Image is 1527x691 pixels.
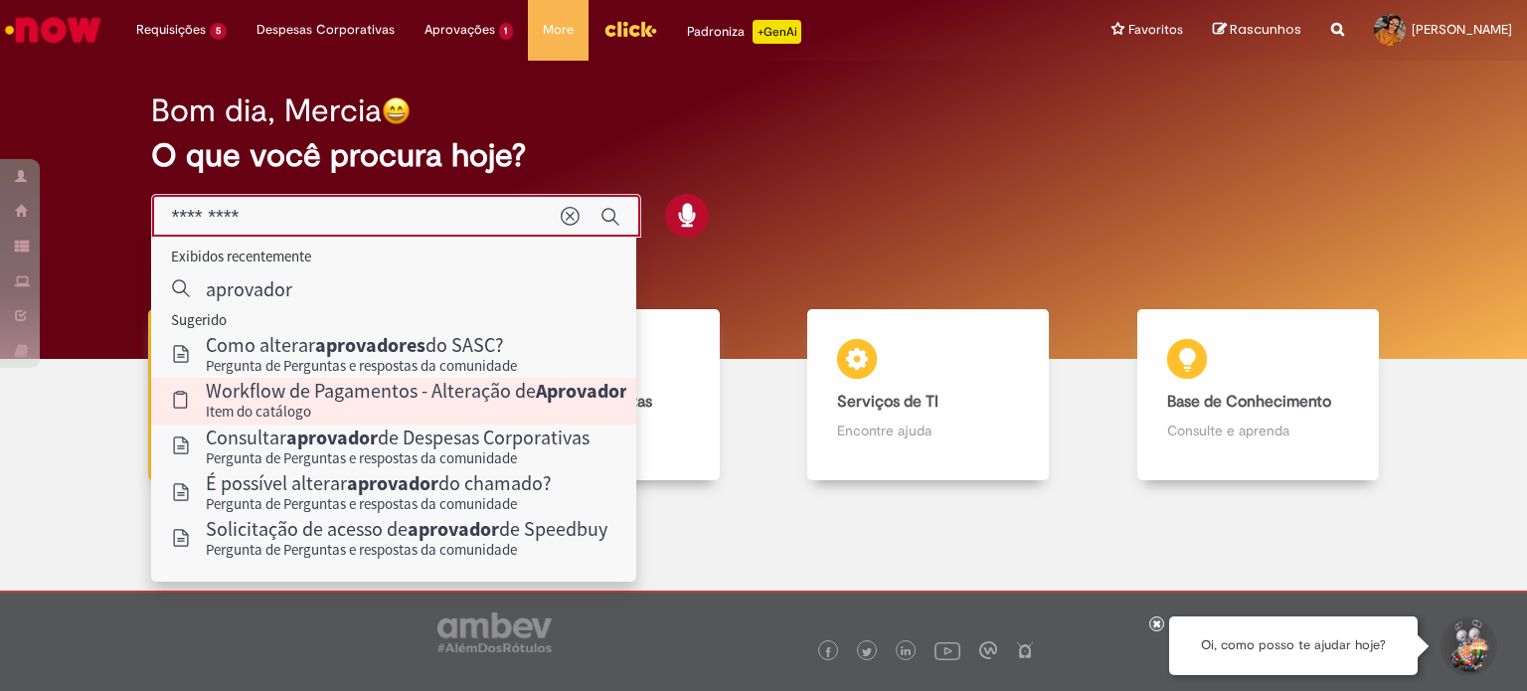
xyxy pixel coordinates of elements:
[499,23,514,40] span: 1
[934,637,960,663] img: logo_footer_youtube.png
[1438,616,1497,676] button: Iniciar Conversa de Suporte
[823,647,833,657] img: logo_footer_facebook.png
[136,20,206,40] span: Requisições
[1016,641,1034,659] img: logo_footer_naosei.png
[1169,616,1418,675] div: Oi, como posso te ajudar hoje?
[508,392,652,412] b: Catálogo de Ofertas
[437,612,552,652] img: logo_footer_ambev_rotulo_gray.png
[979,641,997,659] img: logo_footer_workplace.png
[603,14,657,44] img: click_logo_yellow_360x200.png
[1230,20,1301,39] span: Rascunhos
[1167,421,1349,440] p: Consulte e aprenda
[687,20,801,44] div: Padroniza
[837,421,1019,440] p: Encontre ajuda
[210,23,227,40] span: 5
[837,392,938,412] b: Serviços de TI
[1213,21,1301,40] a: Rascunhos
[424,20,495,40] span: Aprovações
[2,10,104,50] img: ServiceNow
[256,20,395,40] span: Despesas Corporativas
[1094,309,1424,481] a: Base de Conhecimento Consulte e aprenda
[753,20,801,44] p: +GenAi
[1128,20,1183,40] span: Favoritos
[1412,21,1512,38] span: [PERSON_NAME]
[104,309,434,481] a: Tirar dúvidas Tirar dúvidas com Lupi Assist e Gen Ai
[382,96,411,125] img: happy-face.png
[151,138,1377,173] h2: O que você procura hoje?
[862,647,872,657] img: logo_footer_twitter.png
[543,20,574,40] span: More
[763,309,1094,481] a: Serviços de TI Encontre ajuda
[901,646,911,658] img: logo_footer_linkedin.png
[1167,392,1331,412] b: Base de Conhecimento
[151,93,382,128] h2: Bom dia, Mercia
